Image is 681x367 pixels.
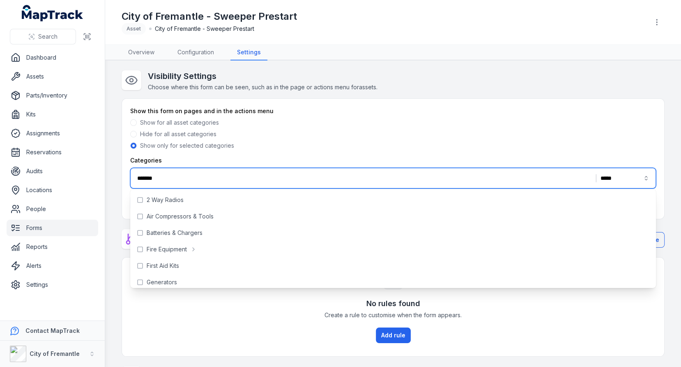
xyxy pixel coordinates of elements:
[140,142,234,150] label: Show only for selected categories
[230,45,267,60] a: Settings
[366,298,420,309] h3: No rules found
[122,45,161,60] a: Overview
[7,182,98,198] a: Locations
[7,163,98,179] a: Audits
[10,29,76,44] button: Search
[7,125,98,142] a: Assignments
[7,239,98,255] a: Reports
[7,106,98,123] a: Kits
[22,5,83,21] a: MapTrack
[130,156,162,165] label: Categories
[7,258,98,274] a: Alerts
[148,84,377,91] span: Choose where this form can be seen, such as in the page or actions menu for assets .
[171,45,221,60] a: Configuration
[376,328,411,343] button: Add rule
[148,70,377,82] h2: Visibility Settings
[324,311,462,319] span: Create a rule to customise when the form appears.
[122,10,297,23] h1: City of Fremantle - Sweeper Prestart
[147,229,202,237] span: Batteries & Chargers
[130,107,274,115] label: Show this form on pages and in the actions menu
[38,33,58,41] span: Search
[122,23,146,35] div: Asset
[7,144,98,160] a: Reservations
[7,276,98,293] a: Settings
[7,87,98,104] a: Parts/Inventory
[7,49,98,66] a: Dashboard
[155,25,254,33] span: City of Fremantle - Sweeper Prestart
[7,220,98,236] a: Forms
[147,245,187,253] span: Fire Equipment
[30,350,80,357] strong: City of Fremantle
[147,212,214,221] span: Air Compressors & Tools
[7,68,98,85] a: Assets
[147,196,184,204] span: 2 Way Radios
[147,278,177,286] span: Generators
[140,130,216,138] label: Hide for all asset categories
[140,118,219,127] label: Show for all asset categories
[130,168,656,188] button: |
[7,201,98,217] a: People
[25,327,80,334] strong: Contact MapTrack
[147,262,179,270] span: First Aid Kits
